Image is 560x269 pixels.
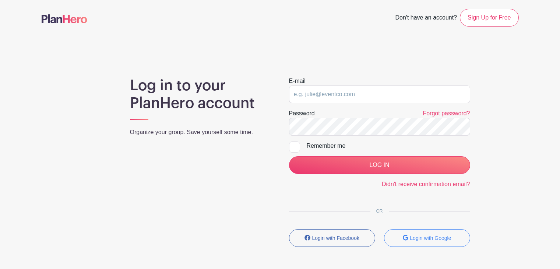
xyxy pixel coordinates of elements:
button: Login with Google [384,229,470,247]
button: Login with Facebook [289,229,375,247]
label: Password [289,109,315,118]
img: logo-507f7623f17ff9eddc593b1ce0a138ce2505c220e1c5a4e2b4648c50719b7d32.svg [42,14,87,23]
div: Remember me [307,142,470,150]
p: Organize your group. Save yourself some time. [130,128,271,137]
h1: Log in to your PlanHero account [130,77,271,112]
a: Sign Up for Free [460,9,518,27]
input: LOG IN [289,156,470,174]
small: Login with Google [410,235,451,241]
a: Didn't receive confirmation email? [382,181,470,187]
small: Login with Facebook [312,235,359,241]
span: OR [370,209,389,214]
input: e.g. julie@eventco.com [289,85,470,103]
label: E-mail [289,77,306,85]
span: Don't have an account? [395,10,457,27]
a: Forgot password? [423,110,470,116]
